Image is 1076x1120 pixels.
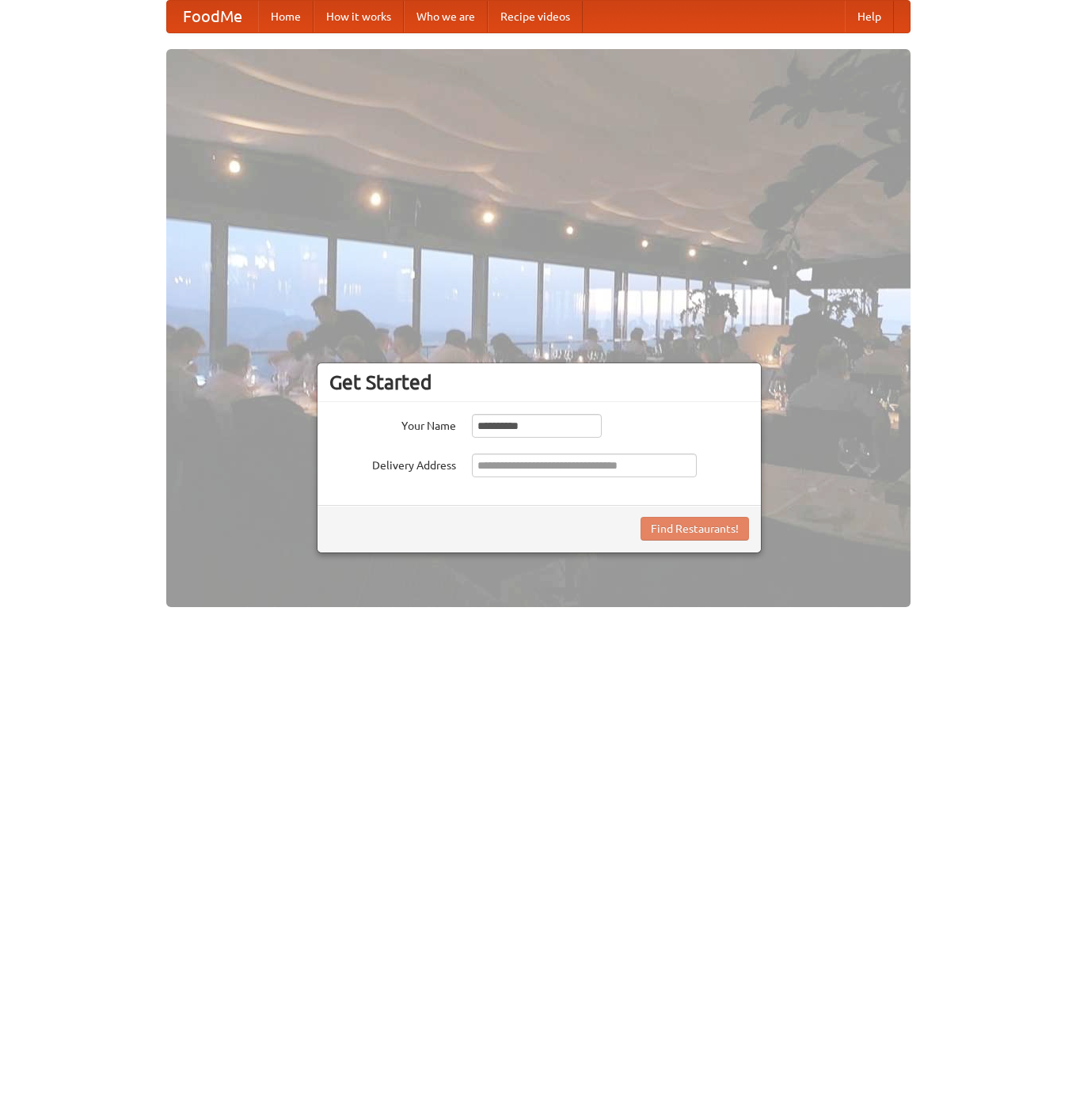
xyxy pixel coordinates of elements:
[488,1,583,32] a: Recipe videos
[167,1,258,32] a: FoodMe
[641,517,749,541] button: Find Restaurants!
[329,414,456,434] label: Your Name
[404,1,488,32] a: Who we are
[258,1,314,32] a: Home
[329,370,749,394] h3: Get Started
[314,1,404,32] a: How it works
[845,1,894,32] a: Help
[329,454,456,473] label: Delivery Address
